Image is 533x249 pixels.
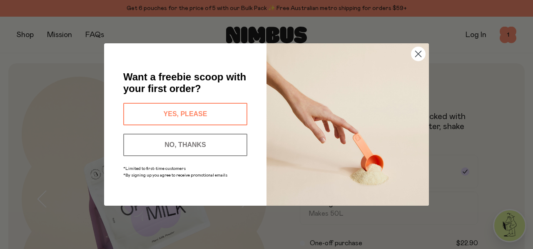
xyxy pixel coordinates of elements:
[123,71,246,94] span: Want a freebie scoop with your first order?
[266,43,429,206] img: c0d45117-8e62-4a02-9742-374a5db49d45.jpeg
[123,134,247,156] button: NO, THANKS
[411,47,426,61] button: Close dialog
[123,103,247,125] button: YES, PLEASE
[123,167,186,171] span: *Limited to first-time customers
[123,173,227,177] span: *By signing up you agree to receive promotional emails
